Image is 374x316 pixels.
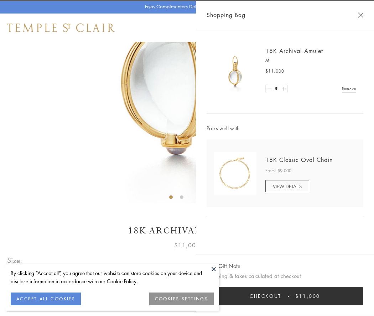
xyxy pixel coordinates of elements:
[7,254,23,266] span: Size:
[207,124,363,132] span: Pairs well with
[207,272,363,280] p: Shipping & taxes calculated at checkout
[214,50,256,93] img: 18K Archival Amulet
[174,241,200,250] span: $11,000
[149,293,214,305] button: COOKIES SETTINGS
[265,180,309,192] a: VIEW DETAILS
[265,68,284,75] span: $11,000
[295,292,320,300] span: $11,000
[265,156,333,164] a: 18K Classic Oval Chain
[265,47,323,55] a: 18K Archival Amulet
[7,225,367,237] h1: 18K Archival Amulet
[214,152,256,195] img: N88865-OV18
[7,23,115,32] img: Temple St. Clair
[207,10,245,20] span: Shopping Bag
[280,84,287,93] a: Set quantity to 2
[266,84,273,93] a: Set quantity to 0
[265,167,291,174] span: From: $9,000
[273,183,302,190] span: VIEW DETAILS
[145,3,226,10] p: Enjoy Complimentary Delivery & Returns
[207,287,363,305] button: Checkout $11,000
[207,262,240,270] button: Add Gift Note
[11,293,81,305] button: ACCEPT ALL COOKIES
[250,292,281,300] span: Checkout
[358,12,363,18] button: Close Shopping Bag
[265,57,356,64] p: M
[11,269,214,285] div: By clicking “Accept all”, you agree that our website can store cookies on your device and disclos...
[342,85,356,93] a: Remove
